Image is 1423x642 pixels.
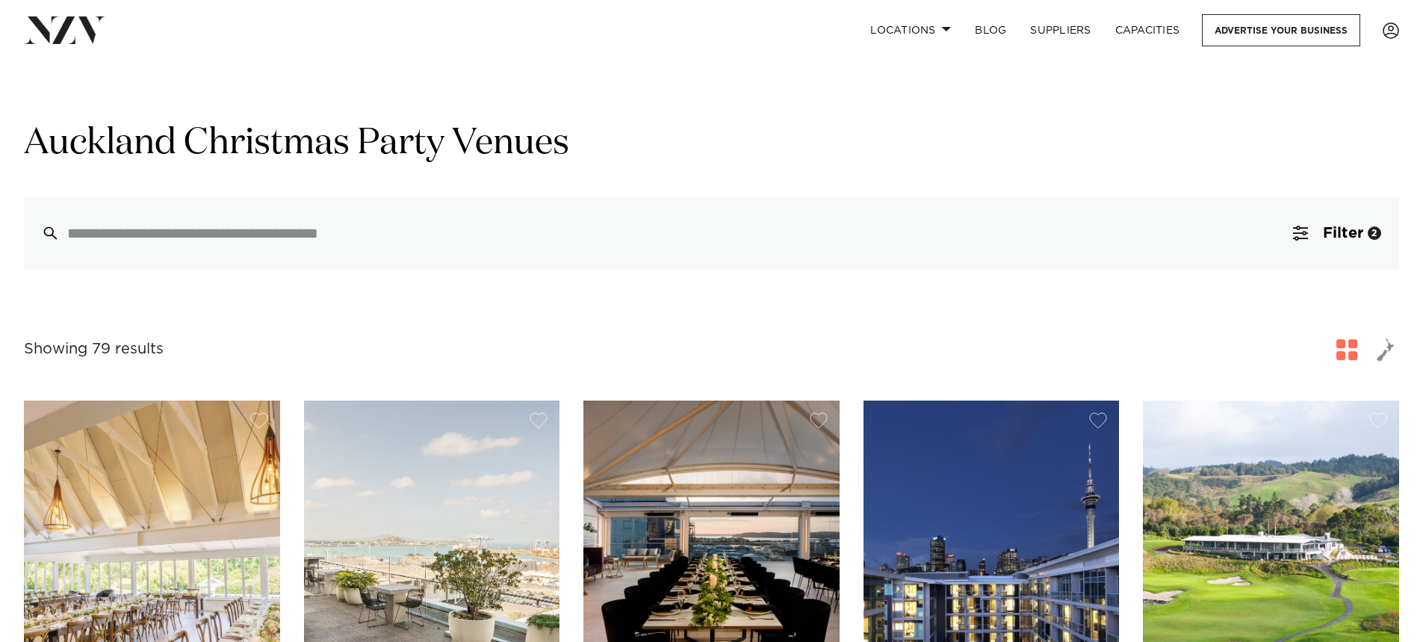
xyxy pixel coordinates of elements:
div: 2 [1368,226,1381,240]
button: Filter2 [1275,197,1399,269]
div: Showing 79 results [24,338,164,361]
a: Capacities [1103,14,1192,46]
h1: Auckland Christmas Party Venues [24,120,1399,167]
a: BLOG [963,14,1018,46]
a: SUPPLIERS [1018,14,1103,46]
img: nzv-logo.png [24,16,105,43]
a: Advertise your business [1202,14,1360,46]
span: Filter [1323,226,1363,241]
a: Locations [858,14,963,46]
